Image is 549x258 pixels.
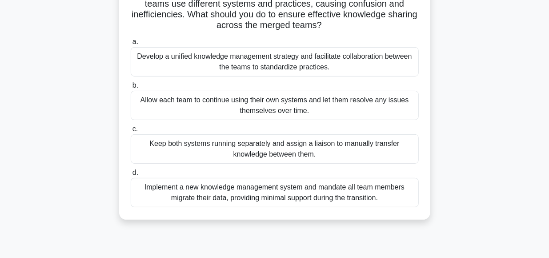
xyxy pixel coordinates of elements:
[132,38,138,45] span: a.
[131,134,419,164] div: Keep both systems running separately and assign a liaison to manually transfer knowledge between ...
[132,169,138,176] span: d.
[131,178,419,207] div: Implement a new knowledge management system and mandate all team members migrate their data, prov...
[131,91,419,120] div: Allow each team to continue using their own systems and let them resolve any issues themselves ov...
[132,81,138,89] span: b.
[131,47,419,77] div: Develop a unified knowledge management strategy and facilitate collaboration between the teams to...
[132,125,138,133] span: c.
